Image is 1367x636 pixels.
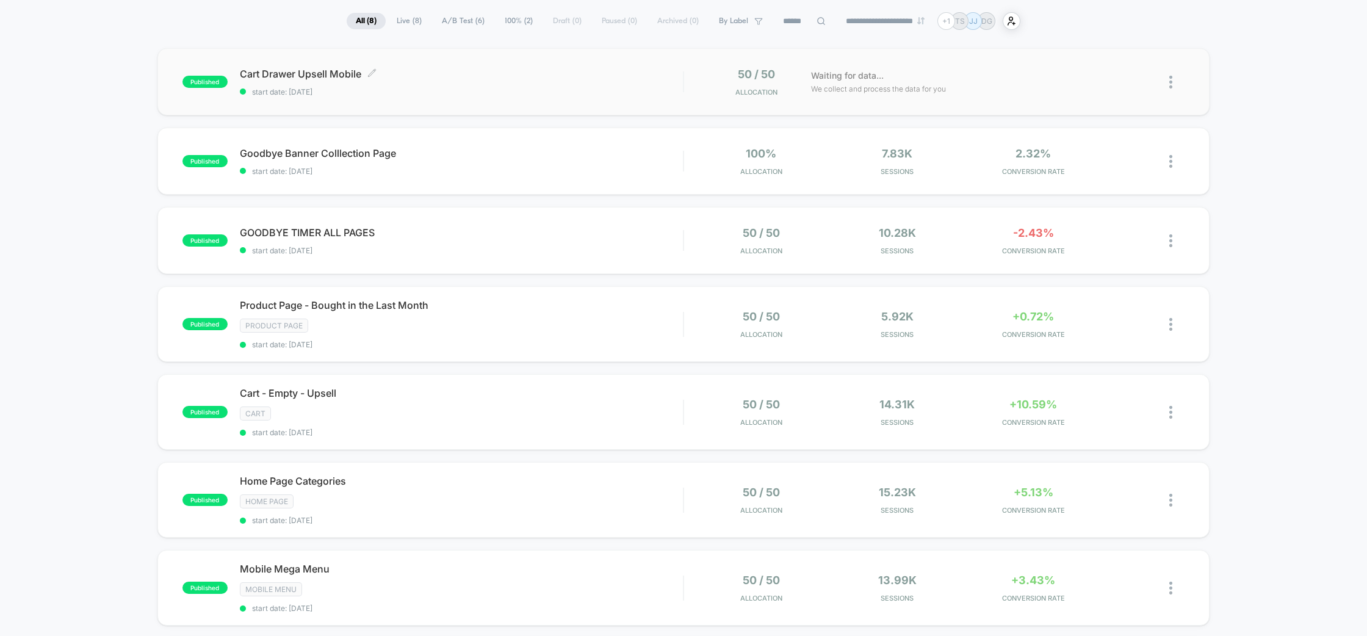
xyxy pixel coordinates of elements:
span: published [182,234,228,247]
p: JJ [969,16,978,26]
span: start date: [DATE] [240,167,683,176]
span: By Label [719,16,748,26]
span: published [182,76,228,88]
span: start date: [DATE] [240,340,683,349]
span: CONVERSION RATE [968,330,1098,339]
div: + 1 [937,12,955,30]
span: Allocation [740,594,782,602]
span: A/B Test ( 6 ) [433,13,494,29]
span: Mobile Menu [240,582,302,596]
span: published [182,494,228,506]
span: Cart Drawer Upsell Mobile [240,68,683,80]
img: end [917,17,925,24]
img: close [1169,494,1172,507]
span: 50 / 50 [743,226,780,239]
span: CONVERSION RATE [968,418,1098,427]
span: start date: [DATE] [240,246,683,255]
span: Product Page - Bought in the Last Month [240,299,683,311]
span: 50 / 50 [743,486,780,499]
button: Play, NEW DEMO 2025-VEED.mp4 [6,367,26,386]
span: Live ( 8 ) [388,13,431,29]
span: 15.23k [879,486,916,499]
span: 100% [746,147,776,160]
button: Play, NEW DEMO 2025-VEED.mp4 [334,182,363,211]
span: published [182,582,228,594]
span: Allocation [735,88,777,96]
span: 50 / 50 [743,398,780,411]
span: 13.99k [878,574,917,587]
span: Home Page Categories [240,475,683,487]
span: start date: [DATE] [240,516,683,525]
span: start date: [DATE] [240,604,683,613]
span: All ( 8 ) [347,13,386,29]
span: 50 / 50 [738,68,775,81]
span: published [182,155,228,167]
span: 10.28k [879,226,916,239]
span: Sessions [832,506,962,515]
span: 5.92k [881,310,914,323]
span: Waiting for data... [811,69,884,82]
span: Product Page [240,319,308,333]
span: 100% ( 2 ) [496,13,542,29]
span: Sessions [832,167,962,176]
span: Allocation [740,418,782,427]
div: Duration [553,370,585,383]
span: +0.72% [1012,310,1054,323]
p: TS [955,16,965,26]
span: 7.83k [882,147,912,160]
span: published [182,406,228,418]
span: CART [240,407,271,421]
input: Seek [9,350,690,362]
span: We collect and process the data for you [811,83,946,95]
span: CONVERSION RATE [968,167,1098,176]
span: Allocation [740,247,782,255]
div: Current time [523,370,551,383]
span: Allocation [740,330,782,339]
span: start date: [DATE] [240,428,683,437]
img: close [1169,582,1172,594]
span: 14.31k [879,398,915,411]
span: +3.43% [1011,574,1055,587]
span: CONVERSION RATE [968,506,1098,515]
img: close [1169,76,1172,89]
img: close [1169,318,1172,331]
span: Mobile Mega Menu [240,563,683,575]
img: close [1169,406,1172,419]
img: close [1169,155,1172,168]
p: DG [981,16,992,26]
span: Home Page [240,494,294,508]
span: 50 / 50 [743,310,780,323]
span: Sessions [832,330,962,339]
span: +5.13% [1014,486,1053,499]
span: -2.43% [1013,226,1054,239]
span: Allocation [740,167,782,176]
span: GOODBYE TIMER ALL PAGES [240,226,683,239]
span: CONVERSION RATE [968,247,1098,255]
span: Sessions [832,247,962,255]
span: Goodbye Banner Colllection Page [240,147,683,159]
span: Sessions [832,418,962,427]
span: start date: [DATE] [240,87,683,96]
span: Cart - Empty - Upsell [240,387,683,399]
input: Volume [609,371,646,383]
span: 50 / 50 [743,574,780,587]
span: +10.59% [1009,398,1057,411]
span: CONVERSION RATE [968,594,1098,602]
span: published [182,318,228,330]
span: Sessions [832,594,962,602]
span: 2.32% [1015,147,1051,160]
img: close [1169,234,1172,247]
span: Allocation [740,506,782,515]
